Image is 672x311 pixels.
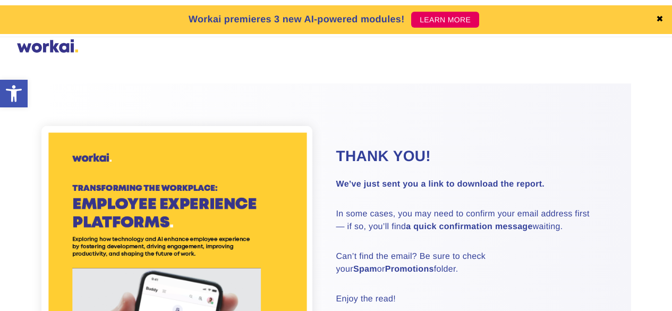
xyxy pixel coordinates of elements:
[336,208,605,233] p: In some cases, you may need to confirm your email address first — if so, you’ll find waiting.
[189,12,405,27] p: Workai premieres 3 new AI-powered modules!
[656,15,664,24] a: ✖
[406,222,532,231] strong: a quick confirmation message
[411,12,479,28] a: LEARN MORE
[336,180,545,189] strong: We’ve just sent you a link to download the report.
[385,265,434,274] strong: Promotions
[336,146,605,166] h2: Thank you!
[336,293,605,306] p: Enjoy the read!
[336,250,605,276] p: Can’t find the email? Be sure to check your or folder.
[353,265,377,274] strong: Spam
